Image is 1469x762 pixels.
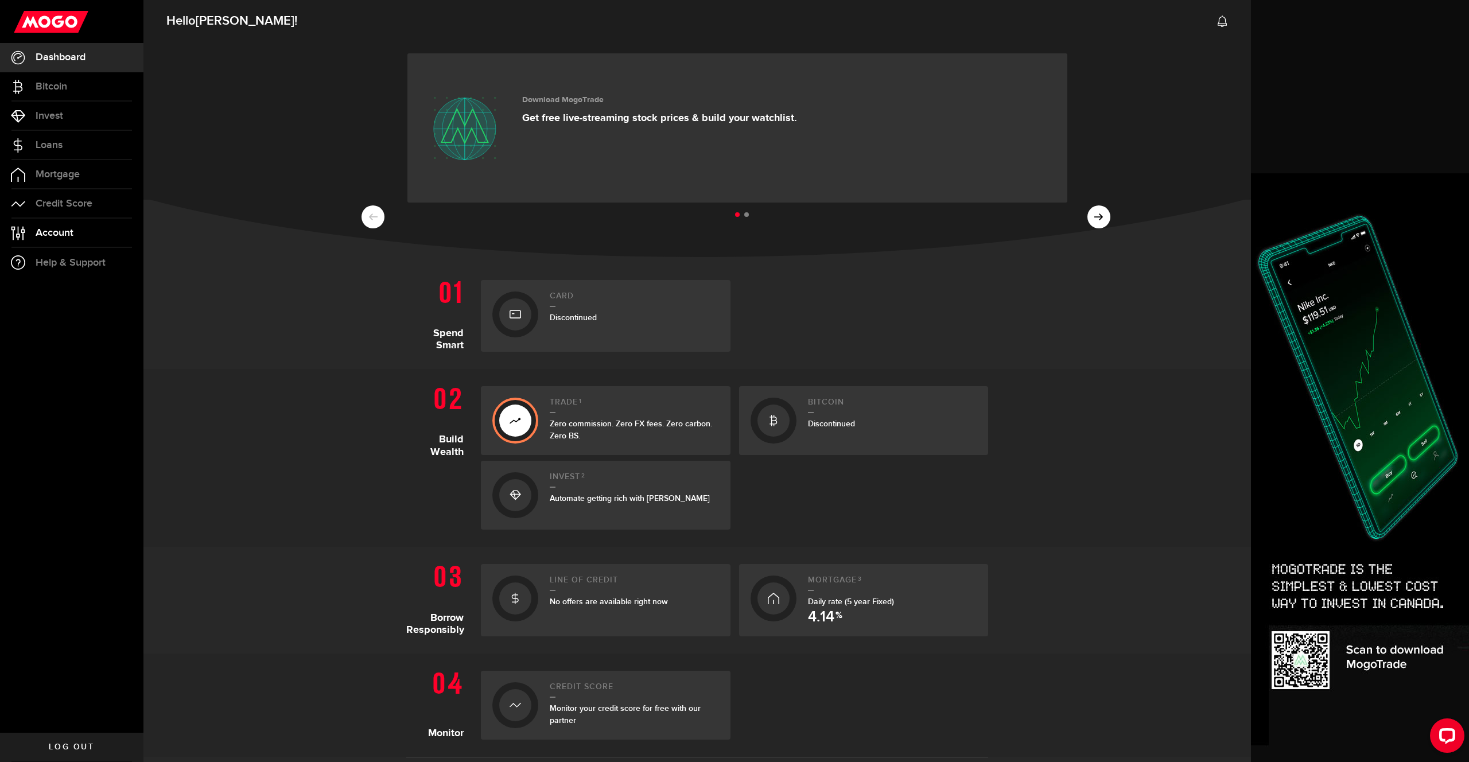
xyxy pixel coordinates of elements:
[808,576,977,591] h2: Mortgage
[196,13,294,29] span: [PERSON_NAME]
[36,140,63,150] span: Loans
[406,665,472,740] h1: Monitor
[481,564,730,636] a: Line of creditNo offers are available right now
[808,597,894,607] span: Daily rate (5 year Fixed)
[407,53,1067,203] a: Download MogoTrade Get free live-streaming stock prices & build your watchlist.
[739,386,989,455] a: BitcoinDiscontinued
[481,461,730,530] a: Invest2Automate getting rich with [PERSON_NAME]
[1421,714,1469,762] iframe: LiveChat chat widget
[1251,173,1469,762] img: Side-banner-trade-up-1126-380x1026
[579,398,582,405] sup: 1
[550,291,719,307] h2: Card
[550,472,719,488] h2: Invest
[406,380,472,530] h1: Build Wealth
[481,386,730,455] a: Trade1Zero commission. Zero FX fees. Zero carbon. Zero BS.
[550,398,719,413] h2: Trade
[858,576,862,582] sup: 3
[808,610,834,625] span: 4.14
[522,95,797,105] h3: Download MogoTrade
[550,682,719,698] h2: Credit Score
[739,564,989,636] a: Mortgage3Daily rate (5 year Fixed) 4.14 %
[36,111,63,121] span: Invest
[36,228,73,238] span: Account
[36,169,80,180] span: Mortgage
[550,576,719,591] h2: Line of credit
[36,258,106,268] span: Help & Support
[522,112,797,125] p: Get free live-streaming stock prices & build your watchlist.
[36,199,92,209] span: Credit Score
[581,472,585,479] sup: 2
[550,419,712,441] span: Zero commission. Zero FX fees. Zero carbon. Zero BS.
[406,274,472,352] h1: Spend Smart
[481,280,730,352] a: CardDiscontinued
[808,398,977,413] h2: Bitcoin
[481,671,730,740] a: Credit ScoreMonitor your credit score for free with our partner
[166,9,297,33] span: Hello !
[550,493,710,503] span: Automate getting rich with [PERSON_NAME]
[835,611,842,625] span: %
[36,52,86,63] span: Dashboard
[550,313,597,322] span: Discontinued
[36,81,67,92] span: Bitcoin
[550,703,701,725] span: Monitor your credit score for free with our partner
[406,558,472,636] h1: Borrow Responsibly
[49,743,94,751] span: Log out
[808,419,855,429] span: Discontinued
[550,597,668,607] span: No offers are available right now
